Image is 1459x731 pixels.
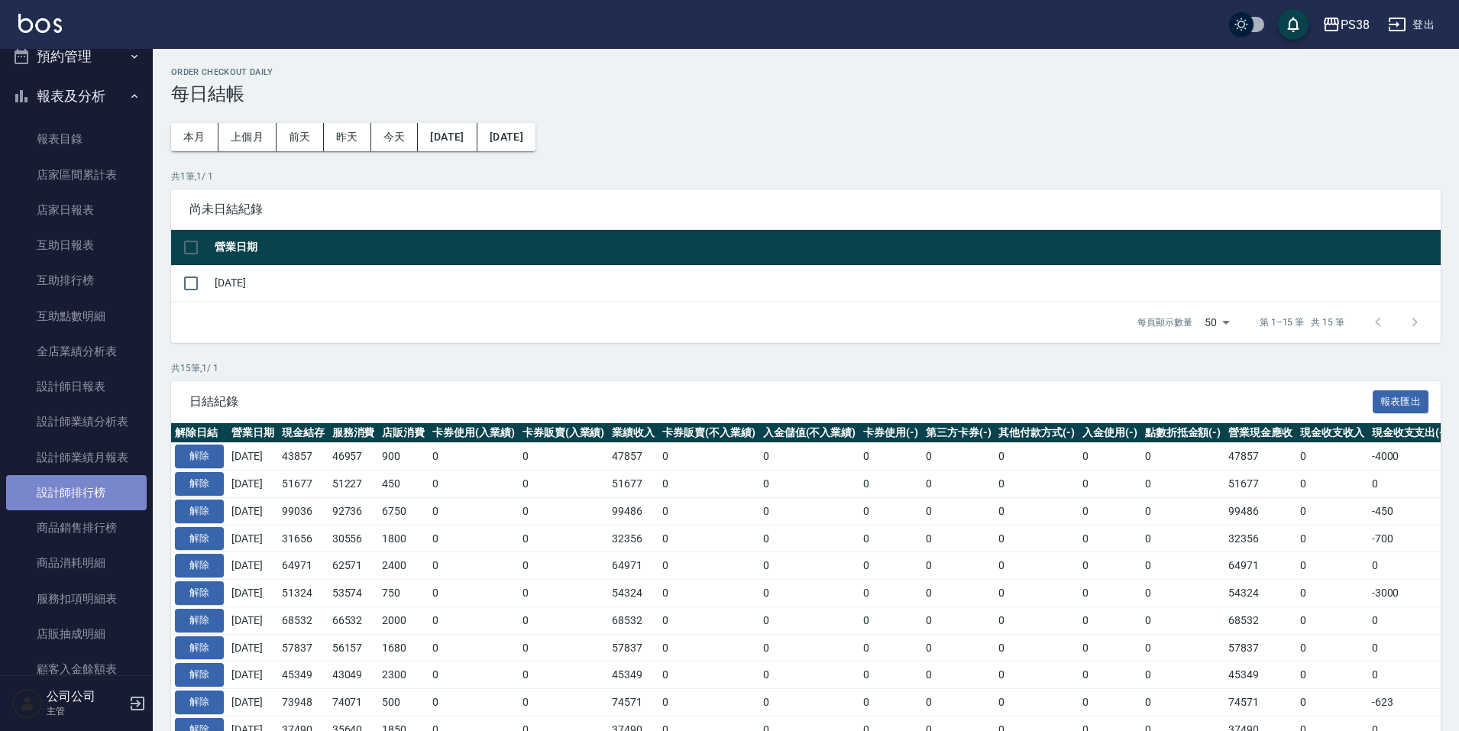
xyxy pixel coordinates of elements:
td: 32356 [608,525,658,552]
td: 0 [995,580,1079,607]
td: 0 [658,552,759,580]
td: 54324 [608,580,658,607]
td: 74571 [1224,689,1296,716]
td: 0 [759,471,860,498]
td: [DATE] [228,634,278,661]
td: 0 [1296,661,1368,689]
td: 31656 [278,525,328,552]
a: 商品銷售排行榜 [6,510,147,545]
td: 92736 [328,497,379,525]
td: 0 [1296,471,1368,498]
td: -700 [1368,525,1452,552]
button: 預約管理 [6,37,147,76]
td: 0 [519,689,609,716]
td: 0 [658,525,759,552]
td: 43049 [328,661,379,689]
th: 現金收支收入 [1296,423,1368,443]
a: 互助點數明細 [6,299,147,334]
td: 900 [378,443,429,471]
td: 0 [1079,471,1141,498]
td: 0 [922,471,995,498]
td: 43857 [278,443,328,471]
td: 0 [995,471,1079,498]
td: 0 [658,443,759,471]
th: 卡券販賣(不入業績) [658,423,759,443]
th: 其他付款方式(-) [995,423,1079,443]
td: 0 [1079,552,1141,580]
p: 主管 [47,704,125,718]
td: 0 [658,471,759,498]
td: 0 [519,634,609,661]
td: 51677 [1224,471,1296,498]
td: 0 [759,580,860,607]
td: 0 [859,661,922,689]
td: 0 [658,497,759,525]
td: 1800 [378,525,429,552]
td: 0 [1296,525,1368,552]
th: 入金儲值(不入業績) [759,423,860,443]
td: 0 [922,525,995,552]
a: 互助日報表 [6,228,147,263]
td: 57837 [608,634,658,661]
td: [DATE] [228,443,278,471]
td: 0 [1368,552,1452,580]
td: 0 [1296,606,1368,634]
td: 0 [995,634,1079,661]
td: 53574 [328,580,379,607]
td: 0 [519,471,609,498]
h5: 公司公司 [47,689,125,704]
button: 解除 [175,663,224,687]
button: 上個月 [218,123,277,151]
td: 2000 [378,606,429,634]
td: 0 [1368,606,1452,634]
td: 0 [429,689,519,716]
td: [DATE] [211,265,1441,301]
td: 0 [1296,497,1368,525]
td: 0 [859,634,922,661]
td: -623 [1368,689,1452,716]
td: 0 [1141,471,1225,498]
td: 450 [378,471,429,498]
td: 0 [1079,689,1141,716]
td: 0 [1296,552,1368,580]
td: 0 [995,661,1079,689]
td: 68532 [278,606,328,634]
h3: 每日結帳 [171,83,1441,105]
td: 0 [658,580,759,607]
td: 99486 [608,497,658,525]
td: -3000 [1368,580,1452,607]
td: 0 [859,606,922,634]
td: 0 [658,606,759,634]
td: 0 [519,661,609,689]
td: 0 [658,634,759,661]
td: 0 [859,689,922,716]
button: 解除 [175,472,224,496]
h2: Order checkout daily [171,67,1441,77]
td: 64971 [1224,552,1296,580]
td: 0 [429,661,519,689]
td: 0 [922,580,995,607]
td: 0 [519,552,609,580]
td: 0 [1079,634,1141,661]
td: 74071 [328,689,379,716]
td: 64971 [608,552,658,580]
a: 顧客入金餘額表 [6,652,147,687]
th: 服務消費 [328,423,379,443]
td: 0 [922,552,995,580]
td: 0 [1079,525,1141,552]
td: 0 [1296,580,1368,607]
td: 0 [922,634,995,661]
td: 0 [1296,689,1368,716]
td: 62571 [328,552,379,580]
button: 今天 [371,123,419,151]
p: 每頁顯示數量 [1137,315,1192,329]
div: PS38 [1341,15,1370,34]
td: 0 [1141,606,1225,634]
td: 0 [429,525,519,552]
td: 51677 [278,471,328,498]
a: 報表目錄 [6,121,147,157]
button: save [1278,9,1309,40]
td: 0 [1141,552,1225,580]
a: 報表匯出 [1373,393,1429,408]
td: 0 [658,661,759,689]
